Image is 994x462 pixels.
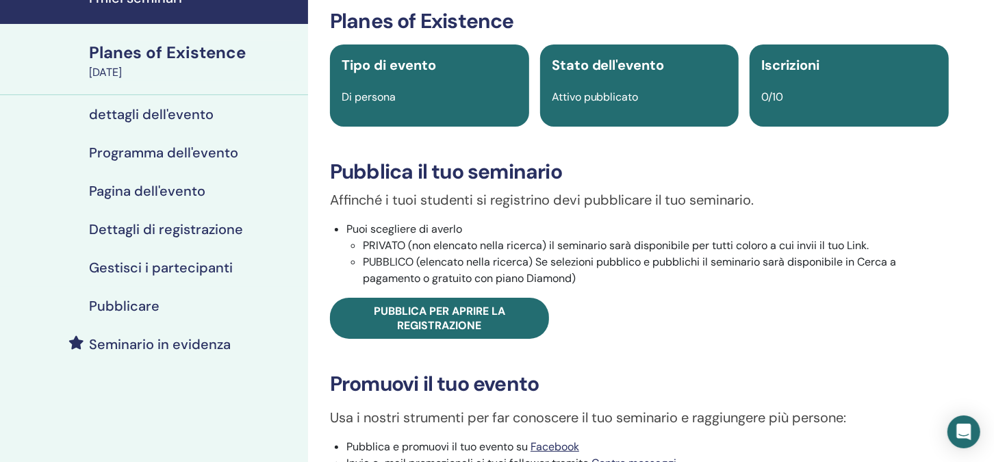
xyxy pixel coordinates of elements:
[346,221,949,287] li: Puoi scegliere di averlo
[761,90,783,104] span: 0/10
[89,298,160,314] h4: Pubblicare
[761,56,819,74] span: Iscrizioni
[89,144,238,161] h4: Programma dell'evento
[531,439,579,454] a: Facebook
[89,183,205,199] h4: Pagina dell'evento
[330,372,949,396] h3: Promuovi il tuo evento
[330,407,949,428] p: Usa i nostri strumenti per far conoscere il tuo seminario e raggiungere più persone:
[89,64,300,81] div: [DATE]
[342,90,396,104] span: Di persona
[947,415,980,448] div: Open Intercom Messenger
[330,298,549,339] a: Pubblica per aprire la registrazione
[89,336,231,352] h4: Seminario in evidenza
[81,41,308,81] a: Planes of Existence[DATE]
[89,259,233,276] h4: Gestisci i partecipanti
[89,106,214,123] h4: dettagli dell'evento
[330,159,949,184] h3: Pubblica il tuo seminario
[89,221,243,238] h4: Dettagli di registrazione
[89,41,300,64] div: Planes of Existence
[552,56,665,74] span: Stato dell'evento
[346,439,949,455] li: Pubblica e promuovi il tuo evento su
[363,238,949,254] li: PRIVATO (non elencato nella ricerca) il seminario sarà disponibile per tutti coloro a cui invii i...
[552,90,639,104] span: Attivo pubblicato
[342,56,436,74] span: Tipo di evento
[374,304,505,333] span: Pubblica per aprire la registrazione
[363,254,949,287] li: PUBBLICO (elencato nella ricerca) Se selezioni pubblico e pubblichi il seminario sarà disponibile...
[330,190,949,210] p: Affinché i tuoi studenti si registrino devi pubblicare il tuo seminario.
[330,9,949,34] h3: Planes of Existence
